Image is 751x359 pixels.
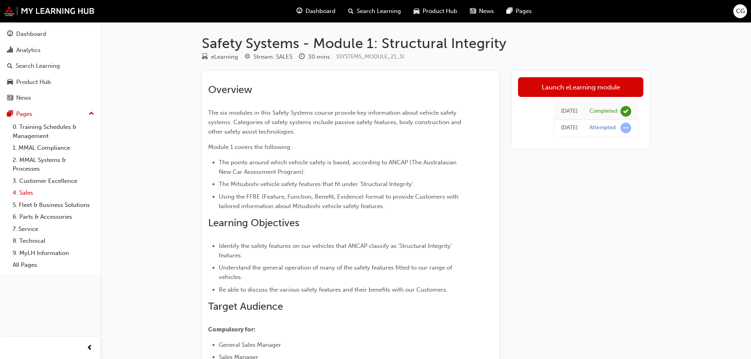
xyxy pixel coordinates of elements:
span: The points around which vehicle safety is based, according to ANCAP (The Australasian New Car Ass... [219,159,458,175]
a: 4. Sales [9,187,97,199]
span: CG [736,7,745,16]
span: Overview [208,84,252,96]
span: learningRecordVerb_ATTEMPT-icon [621,123,631,133]
div: Search Learning [16,61,60,71]
span: General Sales Manager [219,341,281,348]
span: Identify the safety features on our vehicles that ANCAP classify as 'Structural Integrity' features. [219,242,453,259]
a: 3. Customer Excellence [9,175,97,187]
span: guage-icon [7,31,13,38]
span: learningResourceType_ELEARNING-icon [202,54,208,61]
a: guage-iconDashboard [290,3,342,19]
span: target-icon [244,54,250,61]
a: search-iconSearch Learning [342,3,407,19]
span: prev-icon [87,343,93,353]
button: Pages [3,107,97,121]
span: Learning resource code [336,53,404,60]
button: DashboardAnalyticsSearch LearningProduct HubNews [3,25,97,107]
span: news-icon [7,95,13,102]
button: CG [733,4,747,18]
span: clock-icon [299,54,305,61]
span: pages-icon [7,111,13,118]
div: Analytics [16,46,41,55]
span: Dashboard [306,7,335,16]
span: The Mitsubishi vehicle safety features that fit under 'Structural Integrity'. [219,180,415,188]
div: Mon Sep 29 2025 12:35:34 GMT+1000 (Australian Eastern Standard Time) [561,123,578,132]
span: learningRecordVerb_COMPLETE-icon [621,106,631,117]
a: Search Learning [3,59,97,73]
a: 9. MyLH Information [9,247,97,259]
span: Product Hub [423,7,457,16]
div: Product Hub [16,78,51,87]
div: Dashboard [16,30,46,39]
span: chart-icon [7,47,13,54]
a: Analytics [3,43,97,58]
a: pages-iconPages [500,3,538,19]
div: Mon Sep 29 2025 12:59:27 GMT+1000 (Australian Eastern Standard Time) [561,107,578,116]
a: 6. Parts & Accessories [9,211,97,223]
div: Stream [244,52,293,62]
a: Launch eLearning module [518,77,643,97]
a: Product Hub [3,75,97,89]
span: pages-icon [507,6,512,16]
a: 5. Fleet & Business Solutions [9,199,97,211]
div: News [16,93,31,102]
span: Learning Objectives [208,217,299,229]
div: Type [202,52,238,62]
span: Be able to discuss the various safety features and their benefits with our Customers. [219,286,448,293]
span: Compulsory for: [208,326,255,333]
h1: Safety Systems - Module 1: Structural Integrity [202,35,650,52]
span: Pages [516,7,532,16]
span: guage-icon [296,6,302,16]
span: Search Learning [357,7,401,16]
div: eLearning [211,52,238,61]
img: mmal [4,6,95,16]
span: Using the FFBE (Feature, Function, Benefit, Evidence) format to provide Customers with tailored i... [219,193,460,210]
span: The six modules in this Safety Systems course provide key information about vehicle safety system... [208,109,463,135]
span: news-icon [470,6,476,16]
a: News [3,91,97,105]
span: car-icon [414,6,419,16]
a: 7. Service [9,223,97,235]
a: 1. MMAL Compliance [9,142,97,154]
div: Completed [589,108,617,115]
div: Attempted [589,124,616,132]
a: 2. MMAL Systems & Processes [9,154,97,175]
span: car-icon [7,79,13,86]
a: 8. Technical [9,235,97,247]
div: Pages [16,110,32,119]
span: Module 1 covers the following: [208,143,292,151]
span: Understand the general operation of many of the safety features fitted to our range of vehicles. [219,264,454,281]
a: Dashboard [3,27,97,41]
span: News [479,7,494,16]
div: Duration [299,52,330,62]
a: car-iconProduct Hub [407,3,464,19]
span: search-icon [7,63,13,70]
span: search-icon [348,6,354,16]
div: 30 mins [308,52,330,61]
a: All Pages [9,259,97,271]
span: up-icon [89,109,94,119]
div: Stream: SALES [253,52,293,61]
a: news-iconNews [464,3,500,19]
a: 0. Training Schedules & Management [9,121,97,142]
span: Target Audience [208,300,283,312]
